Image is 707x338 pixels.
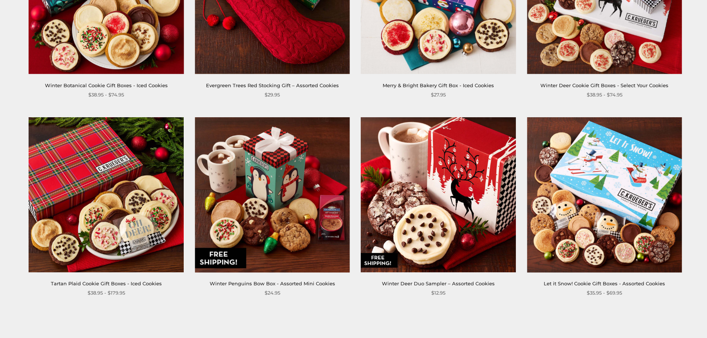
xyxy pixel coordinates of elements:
span: $24.95 [265,289,280,297]
span: $38.95 - $179.95 [88,289,125,297]
img: Winter Deer Duo Sampler – Assorted Cookies [361,117,516,272]
span: $38.95 - $74.95 [587,91,622,99]
a: Winter Deer Duo Sampler – Assorted Cookies [382,280,495,286]
iframe: Sign Up via Text for Offers [6,310,77,332]
span: $35.95 - $69.95 [587,289,622,297]
a: Winter Deer Cookie Gift Boxes - Select Your Cookies [540,82,668,88]
img: Let it Snow! Cookie Gift Boxes - Assorted Cookies [527,117,682,272]
a: Winter Penguins Bow Box - Assorted Mini Cookies [210,280,335,286]
a: Tartan Plaid Cookie Gift Boxes - Iced Cookies [51,280,162,286]
a: Merry & Bright Bakery Gift Box - Iced Cookies [383,82,494,88]
span: $12.95 [431,289,445,297]
a: Let it Snow! Cookie Gift Boxes - Assorted Cookies [544,280,665,286]
img: Winter Penguins Bow Box - Assorted Mini Cookies [195,117,350,272]
span: $27.95 [431,91,446,99]
a: Winter Botanical Cookie Gift Boxes - Iced Cookies [45,82,168,88]
span: $29.95 [265,91,280,99]
a: Evergreen Trees Red Stocking Gift – Assorted Cookies [206,82,339,88]
span: $38.95 - $74.95 [88,91,124,99]
img: Tartan Plaid Cookie Gift Boxes - Iced Cookies [29,117,184,272]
